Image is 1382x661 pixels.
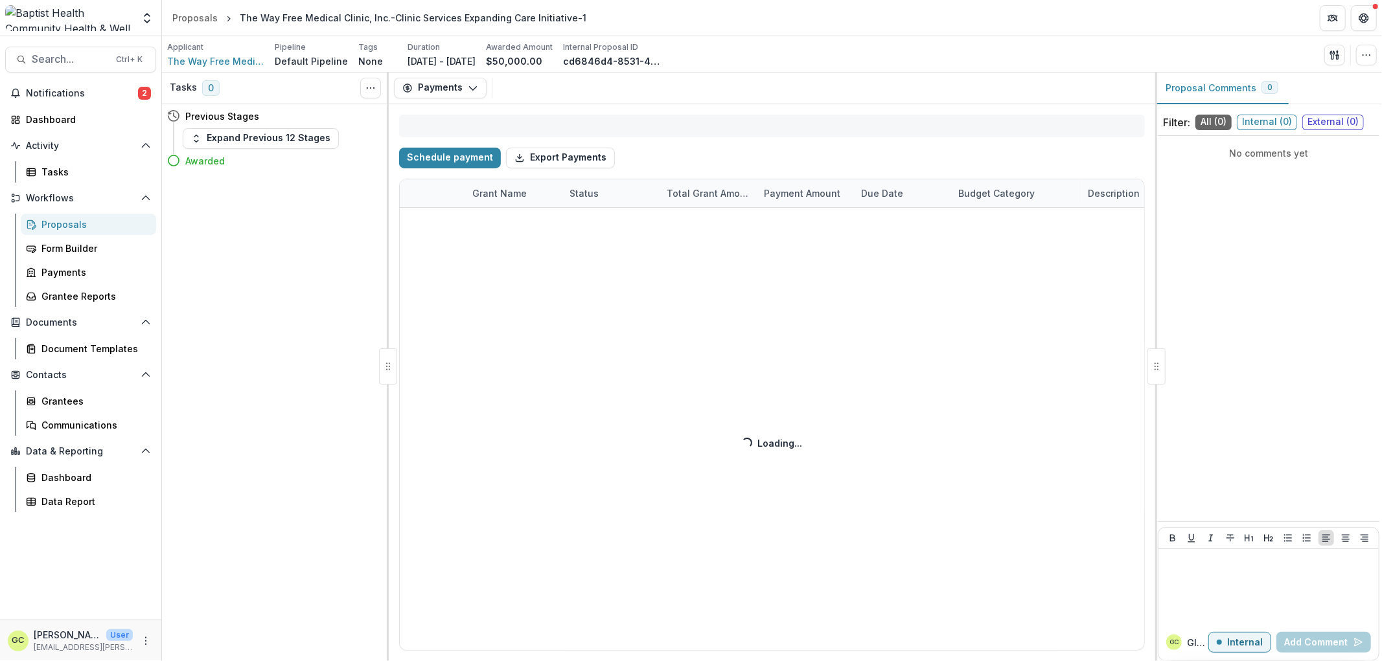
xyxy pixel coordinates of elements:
[138,633,154,649] button: More
[26,370,135,381] span: Contacts
[41,165,146,179] div: Tasks
[170,82,197,93] h3: Tasks
[21,491,156,512] a: Data Report
[183,128,339,149] button: Expand Previous 12 Stages
[21,214,156,235] a: Proposals
[21,467,156,488] a: Dashboard
[1208,632,1271,653] button: Internal
[5,312,156,333] button: Open Documents
[275,54,348,68] p: Default Pipeline
[106,629,133,641] p: User
[360,78,381,98] button: Toggle View Cancelled Tasks
[12,636,25,645] div: Glenwood Charles
[41,265,146,279] div: Payments
[1299,530,1315,546] button: Ordered List
[167,8,592,27] nav: breadcrumb
[26,193,135,204] span: Workflows
[21,161,156,183] a: Tasks
[1165,530,1180,546] button: Bold
[41,342,146,355] div: Document Templates
[1237,115,1297,130] span: Internal ( 0 )
[408,54,476,68] p: [DATE] - [DATE]
[486,54,542,68] p: $50,000.00
[5,441,156,462] button: Open Data & Reporting
[1169,639,1179,645] div: Glenwood Charles
[41,495,146,508] div: Data Report
[358,41,378,53] p: Tags
[563,54,660,68] p: cd6846d4-8531-4964-8ed8-9fde187922ad
[1261,530,1276,546] button: Heading 2
[202,80,220,96] span: 0
[21,286,156,307] a: Grantee Reports
[138,5,156,31] button: Open entity switcher
[1302,115,1364,130] span: External ( 0 )
[1203,530,1219,546] button: Italicize
[240,11,586,25] div: The Way Free Medical Clinic, Inc.-Clinic Services Expanding Care Initiative-1
[5,135,156,156] button: Open Activity
[34,642,133,653] p: [EMAIL_ADDRESS][PERSON_NAME][DOMAIN_NAME]
[167,41,203,53] p: Applicant
[1338,530,1353,546] button: Align Center
[408,41,440,53] p: Duration
[167,8,223,27] a: Proposals
[41,471,146,484] div: Dashboard
[1319,530,1334,546] button: Align Left
[167,54,264,68] a: The Way Free Medical Clinic, Inc.
[486,41,553,53] p: Awarded Amount
[1223,530,1238,546] button: Strike
[32,53,108,65] span: Search...
[21,238,156,259] a: Form Builder
[185,154,225,168] h4: Awarded
[1187,636,1208,649] p: Glenwood C
[26,317,135,328] span: Documents
[185,109,259,123] h4: Previous Stages
[1163,115,1190,130] p: Filter:
[5,188,156,208] button: Open Workflows
[358,54,383,68] p: None
[21,414,156,436] a: Communications
[1276,632,1371,653] button: Add Comment
[172,11,218,25] div: Proposals
[41,418,146,432] div: Communications
[1155,73,1289,104] button: Proposal Comments
[1184,530,1199,546] button: Underline
[1357,530,1372,546] button: Align Right
[275,41,306,53] p: Pipeline
[1195,115,1232,130] span: All ( 0 )
[41,394,146,408] div: Grantees
[5,47,156,73] button: Search...
[1241,530,1257,546] button: Heading 1
[113,52,145,67] div: Ctrl + K
[138,87,151,100] span: 2
[26,140,135,151] span: Activity
[26,113,146,126] div: Dashboard
[21,262,156,283] a: Payments
[5,364,156,385] button: Open Contacts
[21,338,156,359] a: Document Templates
[26,446,135,457] span: Data & Reporting
[41,218,146,231] div: Proposals
[34,628,101,642] p: [PERSON_NAME]
[26,88,138,99] span: Notifications
[41,241,146,255] div: Form Builder
[1227,637,1263,648] p: Internal
[1267,83,1273,92] span: 0
[21,390,156,412] a: Grantees
[1351,5,1377,31] button: Get Help
[5,5,133,31] img: Baptist Health Community Health & Well Being logo
[1320,5,1346,31] button: Partners
[1280,530,1296,546] button: Bullet List
[563,41,638,53] p: Internal Proposal ID
[41,289,146,303] div: Grantee Reports
[5,109,156,130] a: Dashboard
[1163,146,1374,160] p: No comments yet
[394,78,487,98] button: Payments
[5,83,156,104] button: Notifications2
